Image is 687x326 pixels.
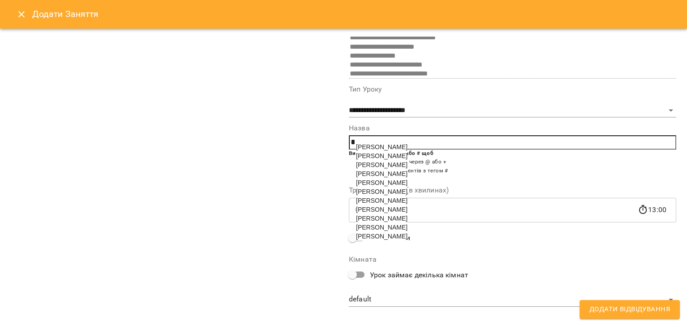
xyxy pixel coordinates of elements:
b: Використовуйте @ + або # щоб [349,150,433,156]
span: Урок займає декілька кімнат [370,270,468,280]
span: [PERSON_NAME] [356,206,407,213]
span: [PERSON_NAME] [356,188,407,195]
label: Тривалість уроку(в хвилинах) [349,187,676,194]
span: [PERSON_NAME] [356,233,407,240]
h6: Додати Заняття [32,7,676,21]
span: [PERSON_NAME] [356,143,407,150]
label: Кімната [349,256,676,263]
span: [PERSON_NAME] [356,170,407,177]
span: [PERSON_NAME] [356,152,407,159]
li: Додати клієнта через @ або + [367,158,676,167]
span: Додати Відвідування [589,304,670,315]
label: Назва [349,125,676,132]
label: Тип Уроку [349,86,676,93]
span: [PERSON_NAME] [356,161,407,168]
button: Додати Відвідування [580,300,680,319]
li: Додати всіх клієнтів з тегом # [367,167,676,176]
button: Close [11,4,32,25]
span: [PERSON_NAME] [356,197,407,204]
span: [PERSON_NAME] [356,224,407,231]
span: [PERSON_NAME] [356,179,407,186]
span: [PERSON_NAME] [356,215,407,222]
div: default [349,293,676,307]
